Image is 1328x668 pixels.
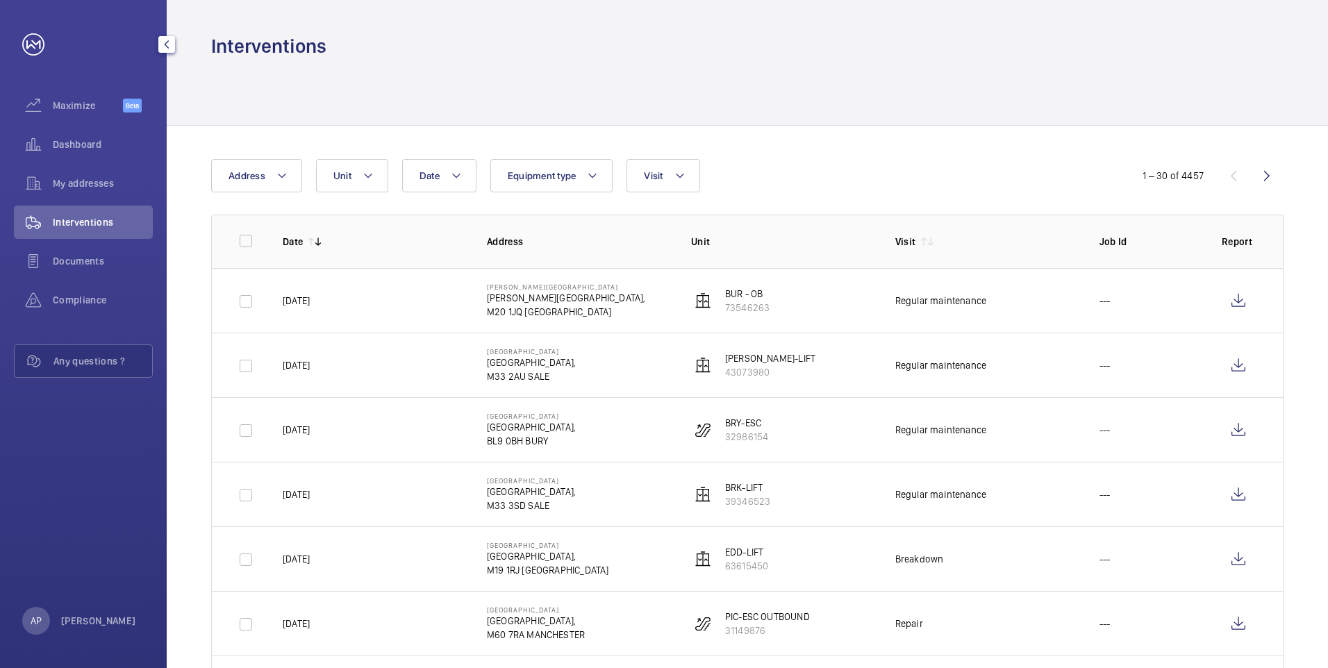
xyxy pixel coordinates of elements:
[725,365,815,379] p: 43073980
[725,287,770,301] p: BUR - OB
[487,283,646,291] p: [PERSON_NAME][GEOGRAPHIC_DATA]
[1099,552,1111,566] p: ---
[508,170,576,181] span: Equipment type
[283,552,310,566] p: [DATE]
[123,99,142,112] span: Beta
[487,549,609,563] p: [GEOGRAPHIC_DATA],
[725,351,815,365] p: [PERSON_NAME]-LIFT
[283,423,310,437] p: [DATE]
[1099,487,1111,501] p: ---
[695,615,711,632] img: escalator.svg
[283,487,310,501] p: [DATE]
[211,33,326,59] h1: Interventions
[53,99,123,112] span: Maximize
[487,485,576,499] p: [GEOGRAPHIC_DATA],
[695,292,711,309] img: elevator.svg
[725,430,768,444] p: 32986154
[229,170,265,181] span: Address
[487,541,609,549] p: [GEOGRAPHIC_DATA]
[487,499,576,512] p: M33 3SD SALE
[1099,294,1111,308] p: ---
[283,617,310,631] p: [DATE]
[487,356,576,369] p: [GEOGRAPHIC_DATA],
[725,559,768,573] p: 63615450
[53,293,153,307] span: Compliance
[725,624,810,637] p: 31149876
[695,421,711,438] img: escalator.svg
[725,301,770,315] p: 73546263
[725,481,770,494] p: BRK-LIFT
[1143,169,1204,183] div: 1 – 30 of 4457
[53,176,153,190] span: My addresses
[487,347,576,356] p: [GEOGRAPHIC_DATA]
[895,617,923,631] div: Repair
[402,159,476,192] button: Date
[895,552,944,566] div: Breakdown
[283,294,310,308] p: [DATE]
[895,294,986,308] div: Regular maintenance
[53,354,152,368] span: Any questions ?
[695,551,711,567] img: elevator.svg
[895,423,986,437] div: Regular maintenance
[1099,617,1111,631] p: ---
[487,412,576,420] p: [GEOGRAPHIC_DATA]
[31,614,42,628] p: AP
[487,476,576,485] p: [GEOGRAPHIC_DATA]
[487,420,576,434] p: [GEOGRAPHIC_DATA],
[725,494,770,508] p: 39346523
[1099,358,1111,372] p: ---
[61,614,136,628] p: [PERSON_NAME]
[487,434,576,448] p: BL9 0BH BURY
[53,254,153,268] span: Documents
[895,358,986,372] div: Regular maintenance
[283,235,303,249] p: Date
[725,610,810,624] p: PIC-ESC OUTBOUND
[316,159,388,192] button: Unit
[644,170,663,181] span: Visit
[725,416,768,430] p: BRY-ESC
[695,357,711,374] img: elevator.svg
[53,137,153,151] span: Dashboard
[211,159,302,192] button: Address
[725,545,768,559] p: EDD-LIFT
[333,170,351,181] span: Unit
[1099,235,1200,249] p: Job Id
[487,305,646,319] p: M20 1JQ [GEOGRAPHIC_DATA]
[487,614,585,628] p: [GEOGRAPHIC_DATA],
[1099,423,1111,437] p: ---
[487,628,585,642] p: M60 7RA MANCHESTER
[695,486,711,503] img: elevator.svg
[626,159,699,192] button: Visit
[487,291,646,305] p: [PERSON_NAME][GEOGRAPHIC_DATA],
[490,159,613,192] button: Equipment type
[487,369,576,383] p: M33 2AU SALE
[487,235,669,249] p: Address
[283,358,310,372] p: [DATE]
[691,235,873,249] p: Unit
[1222,235,1255,249] p: Report
[487,563,609,577] p: M19 1RJ [GEOGRAPHIC_DATA]
[53,215,153,229] span: Interventions
[895,235,916,249] p: Visit
[420,170,440,181] span: Date
[895,487,986,501] div: Regular maintenance
[487,606,585,614] p: [GEOGRAPHIC_DATA]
